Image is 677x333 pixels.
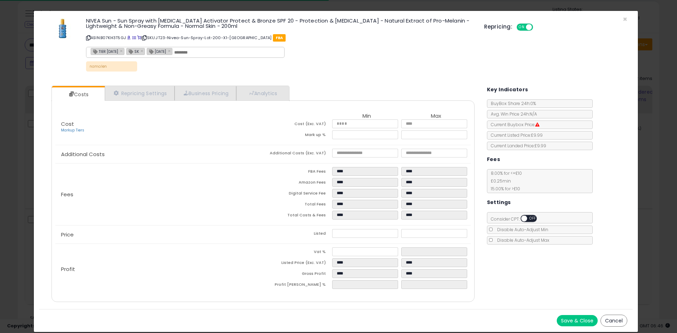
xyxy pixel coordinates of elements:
[263,247,332,258] td: Vat %
[105,86,175,100] a: Repricing Settings
[527,216,538,222] span: OFF
[535,123,539,127] i: Suppressed Buy Box
[91,48,118,54] span: TIER [DATE]
[52,87,104,101] a: Costs
[86,32,474,43] p: ASIN: B07KH3T5GJ | SKU: JT23-Nivea-Sun-Spray-Lot-200-X1-[GEOGRAPHIC_DATA]
[623,14,627,24] span: ×
[54,18,72,39] img: 31iBNhbtB0L._SL60_.jpg
[127,35,131,41] a: BuyBox page
[557,315,598,326] button: Save & Close
[263,178,332,189] td: Amazon Fees
[55,232,263,238] p: Price
[487,216,546,222] span: Consider CPT:
[487,198,511,207] h5: Settings
[517,24,526,30] span: ON
[487,186,520,192] span: 15.00 % for > £10
[273,34,286,42] span: FBA
[487,111,537,117] span: Avg. Win Price 24h: N/A
[487,155,500,164] h5: Fees
[263,200,332,211] td: Total Fees
[263,130,332,141] td: Mark up %
[532,24,543,30] span: OFF
[137,35,141,41] a: Your listing only
[55,121,263,133] p: Cost
[494,227,548,233] span: Disable Auto-Adjust Min
[487,143,546,149] span: Current Landed Price: £9.99
[175,86,236,100] a: Business Pricing
[484,24,512,30] h5: Repricing:
[263,189,332,200] td: Digital Service Fee
[147,48,166,54] span: [DATE]
[86,18,474,29] h3: NIVEA Sun - Sun Spray with [MEDICAL_DATA] Activator Protect & Bronze SPF 20 - Protection & [MEDIC...
[127,48,139,54] span: SK
[263,280,332,291] td: Profit [PERSON_NAME] %
[263,258,332,269] td: Listed Price (Exc. VAT)
[263,229,332,240] td: Listed
[487,100,536,106] span: BuyBox Share 24h: 0%
[61,128,84,133] a: Markup Tiers
[332,113,401,119] th: Min
[168,48,172,54] a: ×
[263,269,332,280] td: Gross Profit
[120,48,124,54] a: ×
[55,192,263,197] p: Fees
[263,149,332,160] td: Additional Costs (Exc. VAT)
[494,237,549,243] span: Disable Auto-Adjust Max
[487,132,543,138] span: Current Listed Price: £9.99
[263,167,332,178] td: FBA Fees
[401,113,470,119] th: Max
[132,35,136,41] a: All offer listings
[55,152,263,157] p: Additional Costs
[263,211,332,222] td: Total Costs & Fees
[487,85,528,94] h5: Key Indicators
[141,48,145,54] a: ×
[487,170,522,192] span: 8.00 % for <= £10
[55,266,263,272] p: Profit
[236,86,288,100] a: Analytics
[600,315,627,327] button: Cancel
[487,122,539,128] span: Current Buybox Price:
[86,61,137,72] p: namalen
[487,178,511,184] span: £0.25 min
[263,119,332,130] td: Cost (Exc. VAT)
